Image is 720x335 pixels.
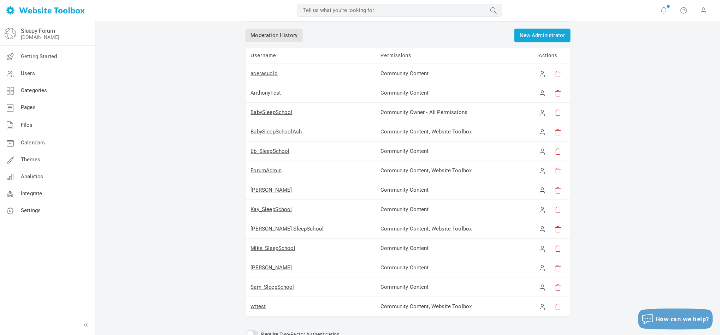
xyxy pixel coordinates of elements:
a: AnthonyTest [251,90,281,96]
a: [DOMAIN_NAME] [21,34,59,40]
a: BabySleepSchool [251,109,293,115]
span: Users [21,70,35,77]
a: wttest [251,303,266,310]
td: Community Content, Website Toolbox [375,122,533,142]
a: ForumAdmin [251,167,282,174]
td: Community Content, Website Toolbox [375,219,533,239]
a: Sam_SleepSchool [251,284,294,290]
span: Integrate [21,190,42,197]
span: Files [21,122,33,128]
td: Community Content [375,277,533,297]
button: How can we help? [638,309,713,330]
td: Community Content [375,200,533,219]
a: Kay_SleepSchool [251,206,292,213]
span: Settings [21,207,41,214]
td: Community Content [375,239,533,258]
td: Community Content, Website Toolbox [375,161,533,180]
a: Sleepy Forum [21,28,55,34]
span: Getting Started [21,53,57,60]
td: Community Content [375,142,533,161]
span: Themes [21,156,40,163]
a: New Administrator [514,29,571,42]
td: Username [246,48,376,64]
a: [PERSON_NAME] [251,187,292,193]
td: Actions [533,48,570,64]
td: Community Content [375,180,533,200]
a: Moderation History [246,29,303,42]
a: acerasuolo [251,70,278,77]
a: BabySleepSchoolAsh [251,128,302,135]
span: How can we help? [656,315,709,323]
td: Community Content [375,258,533,277]
span: Pages [21,104,36,110]
a: [PERSON_NAME] [251,264,292,271]
span: Calendars [21,139,45,146]
td: Community Content [375,64,533,83]
span: Analytics [21,173,43,180]
input: Tell us what you're looking for [297,4,502,17]
img: globe-icon.png [5,28,16,39]
td: Community Content [375,83,533,103]
a: Eb_SleepSchool [251,148,290,154]
a: Mike_SleepSchool [251,245,295,251]
td: Permissions [375,48,533,64]
td: Community Content, Website Toolbox [375,297,533,316]
td: Community Owner - All Permissions [375,103,533,122]
a: [PERSON_NAME] SleepSchool [251,226,324,232]
span: Categories [21,87,47,94]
